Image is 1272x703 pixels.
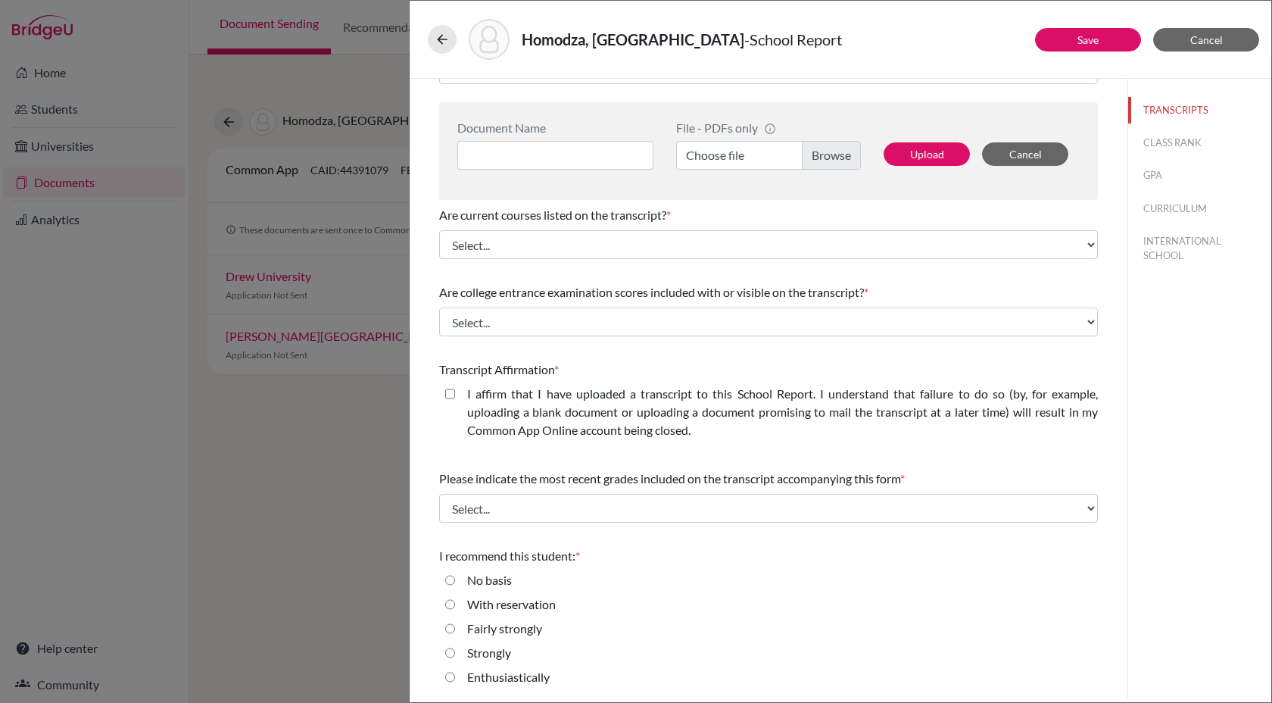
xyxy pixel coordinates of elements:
[457,120,653,135] div: Document Name
[744,30,842,48] span: - School Report
[467,571,512,589] label: No basis
[467,620,542,638] label: Fairly strongly
[522,30,744,48] strong: Homodza, [GEOGRAPHIC_DATA]
[676,141,861,170] label: Choose file
[1128,195,1271,222] button: CURRICULUM
[1128,97,1271,123] button: TRANSCRIPTS
[884,142,970,166] button: Upload
[439,208,666,222] span: Are current courses listed on the transcript?
[1128,228,1271,269] button: INTERNATIONAL SCHOOL
[439,548,575,563] span: I recommend this student:
[439,285,864,299] span: Are college entrance examination scores included with or visible on the transcript?
[467,595,556,614] label: With reservation
[467,385,1098,439] label: I affirm that I have uploaded a transcript to this School Report. I understand that failure to do...
[1128,162,1271,189] button: GPA
[439,471,900,486] span: Please indicate the most recent grades included on the transcript accompanying this form
[982,142,1068,166] button: Cancel
[676,120,861,135] div: File - PDFs only
[439,362,554,376] span: Transcript Affirmation
[1128,130,1271,156] button: CLASS RANK
[467,644,511,662] label: Strongly
[764,123,776,135] span: info
[467,668,550,686] label: Enthusiastically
